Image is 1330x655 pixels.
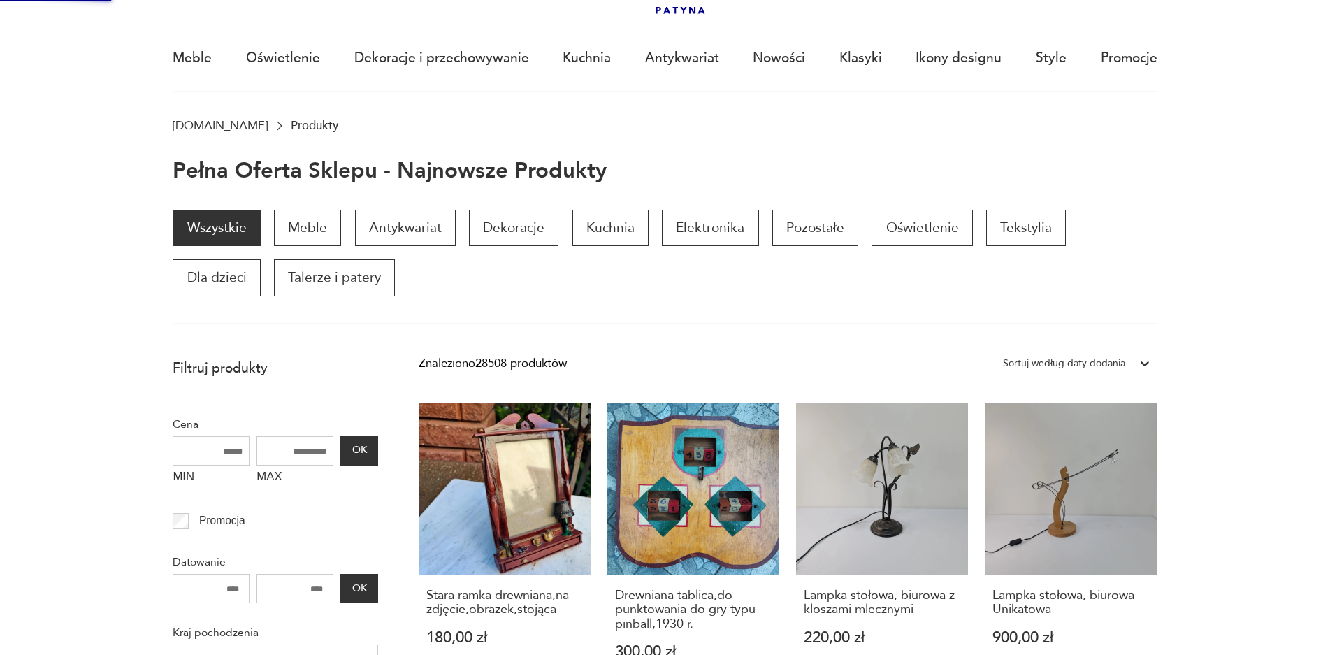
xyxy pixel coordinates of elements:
a: Meble [274,210,341,246]
a: Dla dzieci [173,259,260,296]
a: Ikony designu [916,26,1002,90]
h3: Stara ramka drewniana,na zdjęcie,obrazek,stojąca [426,589,584,617]
a: Elektronika [662,210,758,246]
a: Meble [173,26,212,90]
a: Pozostałe [772,210,858,246]
h1: Pełna oferta sklepu - najnowsze produkty [173,159,607,183]
p: Kraj pochodzenia [173,624,378,642]
a: Tekstylia [986,210,1066,246]
button: OK [340,574,378,603]
p: Filtruj produkty [173,359,378,377]
a: Promocje [1101,26,1157,90]
p: 180,00 zł [426,631,584,645]
a: Kuchnia [563,26,611,90]
a: Oświetlenie [872,210,972,246]
p: 220,00 zł [804,631,961,645]
div: Sortuj według daty dodania [1003,354,1125,373]
a: Antykwariat [355,210,456,246]
h3: Drewniana tablica,do punktowania do gry typu pinball,1930 r. [615,589,772,631]
a: Dekoracje [469,210,558,246]
div: Znaleziono 28508 produktów [419,354,567,373]
h3: Lampka stołowa, biurowa Unikatowa [992,589,1150,617]
a: Nowości [753,26,805,90]
h3: Lampka stołowa, biurowa z kloszami mlecznymi [804,589,961,617]
a: Talerze i patery [274,259,395,296]
p: Cena [173,415,378,433]
a: Klasyki [839,26,882,90]
a: Oświetlenie [246,26,320,90]
a: [DOMAIN_NAME] [173,119,268,132]
p: Promocja [199,512,245,530]
label: MIN [173,466,250,492]
label: MAX [256,466,333,492]
p: Produkty [291,119,338,132]
button: OK [340,436,378,466]
a: Wszystkie [173,210,260,246]
p: Datowanie [173,553,378,571]
p: 900,00 zł [992,631,1150,645]
a: Kuchnia [572,210,649,246]
a: Antykwariat [645,26,719,90]
a: Dekoracje i przechowywanie [354,26,529,90]
a: Style [1036,26,1067,90]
